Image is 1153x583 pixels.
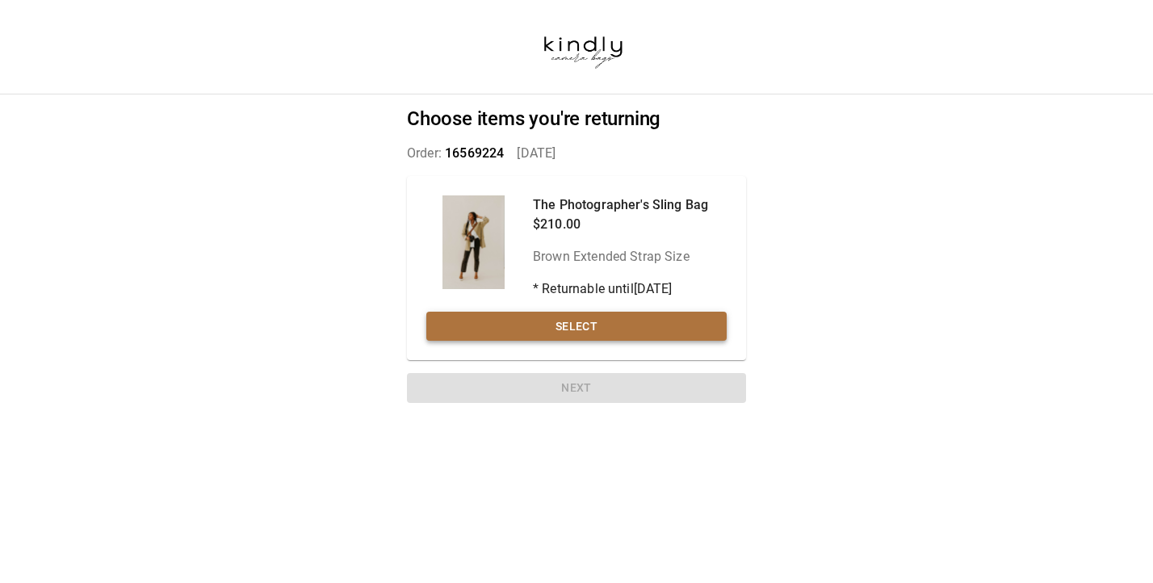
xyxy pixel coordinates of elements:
[521,12,644,82] img: kindlycamerabags.myshopify.com-b37650f6-6cf4-42a0-a808-989f93ebecdf
[533,247,708,266] p: Brown Extended Strap Size
[533,279,708,299] p: * Returnable until [DATE]
[426,312,727,342] button: Select
[407,107,746,131] h2: Choose items you're returning
[445,145,504,161] span: 16569224
[533,195,708,215] p: The Photographer's Sling Bag
[533,215,708,234] p: $210.00
[407,144,746,163] p: Order: [DATE]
